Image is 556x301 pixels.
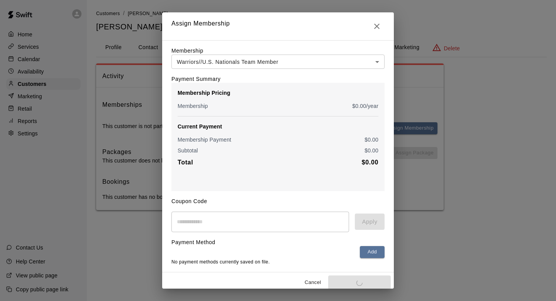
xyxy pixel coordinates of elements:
p: $ 0.00 [364,136,378,144]
button: Close [369,19,385,34]
p: Current Payment [178,123,378,130]
label: Payment Summary [171,76,220,82]
b: Total [178,159,193,166]
p: $ 0.00 [364,147,378,154]
p: Subtotal [178,147,198,154]
label: Membership [171,48,203,54]
p: Membership [178,102,208,110]
div: Warriors//U.S. Nationals Team Member [171,55,385,69]
b: $ 0.00 [362,159,378,166]
p: $ 0.00 /year [352,102,378,110]
button: Add [360,246,385,258]
h2: Assign Membership [162,12,394,40]
label: Payment Method [171,239,215,245]
button: Cancel [300,277,325,289]
span: No payment methods currently saved on file. [171,259,270,265]
p: Membership Payment [178,136,231,144]
label: Coupon Code [171,198,207,204]
p: Membership Pricing [178,89,378,97]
